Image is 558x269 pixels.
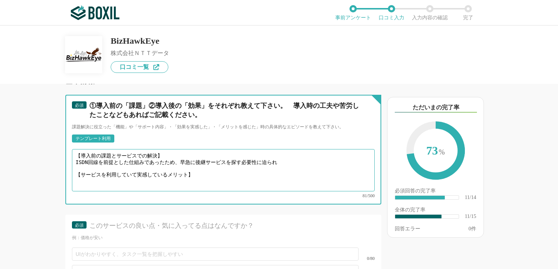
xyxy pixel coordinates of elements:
span: 必須 [75,103,84,108]
div: ​ [395,196,445,199]
input: UIがわかりやすく、タスク一覧を把握しやすい [72,247,359,261]
li: 完了 [449,5,487,20]
div: ただいまの完了率 [395,103,477,113]
div: 課題解決に役立った「機能」や「サポート内容」・「効果を実感した」・「メリットを感じた」時の具体的なエピソードを教えて下さい。 [72,124,375,130]
li: 入力内容の確認 [410,5,449,20]
a: 口コミ一覧 [111,61,168,73]
li: 事前アンケート [334,5,372,20]
div: このサービスの良い点・気に入ってる点はなんですか？ [89,221,362,230]
div: ​ [395,215,442,218]
div: 件 [469,226,476,231]
div: 必須回答の完了率 [395,188,476,195]
div: ①導入前の「課題」②導入後の「効果」をそれぞれ教えて下さい。 導入時の工夫や苦労したことなどもあればご記載ください。 [89,101,362,120]
span: 口コミ一覧 [120,64,149,70]
div: 81/500 [72,194,375,198]
div: 11/15 [465,214,476,219]
div: BizHawkEye [111,36,169,45]
div: 11/14 [465,195,476,200]
div: 0/80 [359,256,375,261]
span: 0 [469,226,471,231]
li: 口コミ入力 [372,5,410,20]
span: 73 [414,129,458,174]
div: 回答エラー [395,226,420,231]
div: 全体の完了率 [395,207,476,214]
span: % [439,148,445,156]
div: 株式会社ＮＴＴデータ [111,50,169,56]
div: 例：価格が安い [72,235,375,241]
img: ボクシルSaaS_ロゴ [71,5,119,20]
div: 基本情報 [65,77,381,85]
span: 必須 [75,223,84,228]
div: テンプレート利用 [76,136,111,141]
